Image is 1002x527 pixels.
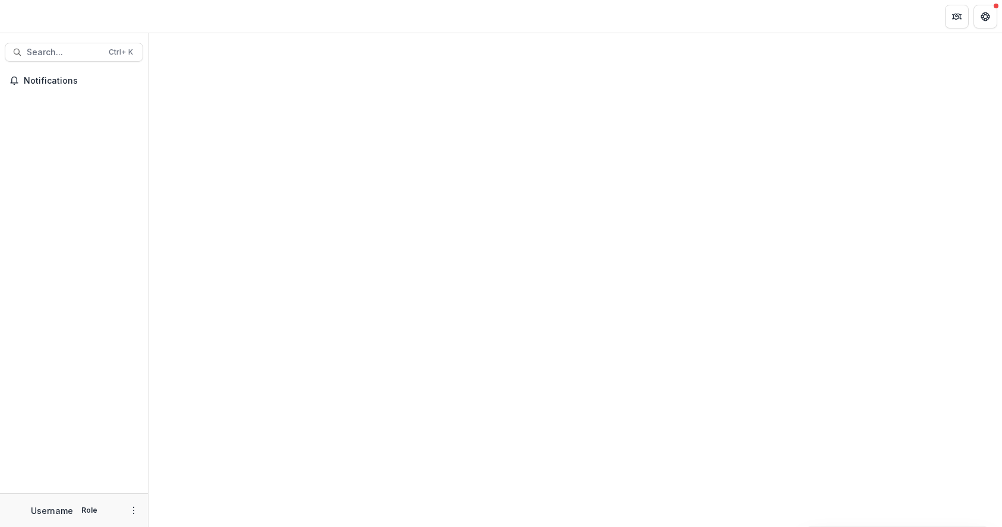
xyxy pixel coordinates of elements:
[5,71,143,90] button: Notifications
[973,5,997,28] button: Get Help
[153,8,204,25] nav: breadcrumb
[945,5,969,28] button: Partners
[78,505,101,516] p: Role
[24,76,138,86] span: Notifications
[5,43,143,62] button: Search...
[27,47,102,58] span: Search...
[106,46,135,59] div: Ctrl + K
[127,503,141,518] button: More
[31,504,73,517] p: Username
